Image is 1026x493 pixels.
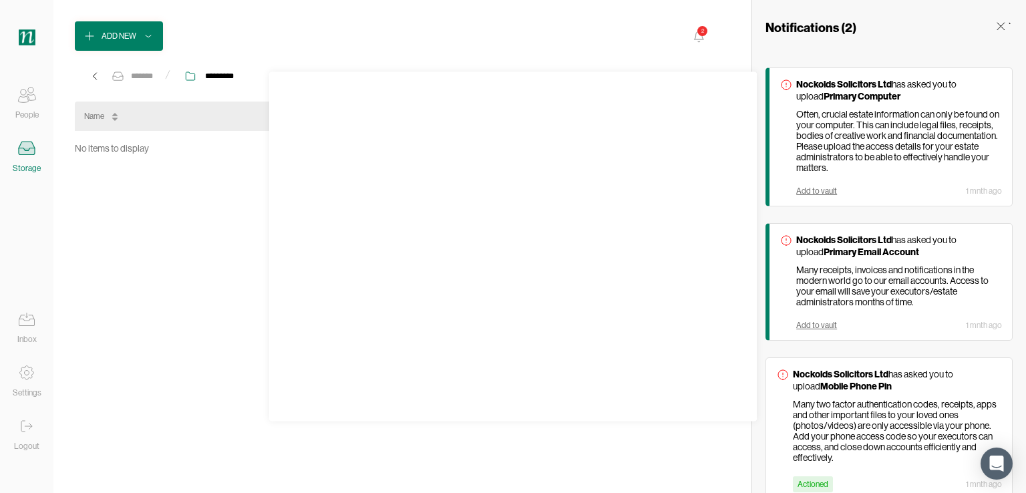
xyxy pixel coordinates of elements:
div: Open Intercom Messenger [981,448,1013,480]
div: Storage [13,162,41,175]
strong: Primary Email Account [824,246,919,258]
strong: Nockolds Solicitors Ltd [796,234,892,246]
div: Logout [14,440,39,453]
strong: Mobile Phone Pin [820,380,892,392]
strong: Nockolds Solicitors Ltd [796,78,892,90]
p: has asked you to upload [796,78,1002,102]
h3: Notifications ( 2 ) [765,19,856,35]
div: Add to vault [796,186,837,196]
div: Actioned [793,476,833,492]
p: has asked you to upload [793,368,1002,392]
p: Often, crucial estate information can only be found on your computer. This can include legal file... [796,109,1002,173]
p: Many receipts, invoices and notifications in the modern world go to our email accounts. Access to... [796,265,1002,307]
div: 1 mnth ago [966,480,1002,489]
div: Inbox [17,333,37,346]
p: Many two factor authentication codes, receipts, apps and other important files to your loved ones... [793,399,1002,463]
div: 1 mnth ago [966,186,1002,196]
div: Settings [13,386,41,399]
div: No items to display [75,139,730,158]
p: has asked you to upload [796,234,1002,258]
div: Name [84,110,104,123]
div: Add New [102,29,136,43]
div: People [15,108,39,122]
div: 2 [697,26,707,36]
strong: Primary Computer [824,90,900,102]
strong: Nockolds Solicitors Ltd [793,368,888,380]
div: 1 mnth ago [966,321,1002,330]
div: Add to vault [796,321,837,330]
